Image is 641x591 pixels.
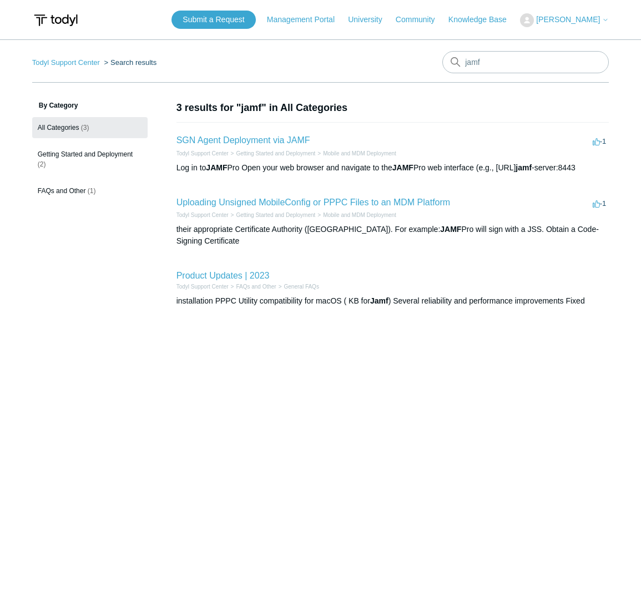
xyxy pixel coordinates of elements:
[520,13,609,27] button: [PERSON_NAME]
[276,282,319,291] li: General FAQs
[236,212,315,218] a: Getting Started and Deployment
[176,282,229,291] li: Todyl Support Center
[32,58,102,67] li: Todyl Support Center
[176,212,229,218] a: Todyl Support Center
[102,58,157,67] li: Search results
[229,282,276,291] li: FAQs and Other
[32,58,100,67] a: Todyl Support Center
[176,150,229,156] a: Todyl Support Center
[392,163,413,172] em: JAMF
[236,150,315,156] a: Getting Started and Deployment
[81,124,89,132] span: (3)
[38,150,133,158] span: Getting Started and Deployment
[176,211,229,219] li: Todyl Support Center
[536,15,600,24] span: [PERSON_NAME]
[593,137,607,145] span: -1
[267,14,346,26] a: Management Portal
[176,198,451,207] a: Uploading Unsigned MobileConfig or PPPC Files to an MDM Platform
[176,224,609,247] div: their appropriate Certificate Authority ([GEOGRAPHIC_DATA]). For example: Pro will sign with a JS...
[448,14,518,26] a: Knowledge Base
[516,163,532,172] em: jamf
[370,296,388,305] em: Jamf
[176,100,609,115] h1: 3 results for "jamf" in All Categories
[396,14,446,26] a: Community
[206,163,227,172] em: JAMF
[38,187,86,195] span: FAQs and Other
[32,144,148,175] a: Getting Started and Deployment (2)
[236,284,276,290] a: FAQs and Other
[176,149,229,158] li: Todyl Support Center
[32,180,148,201] a: FAQs and Other (1)
[593,199,607,208] span: -1
[88,187,96,195] span: (1)
[284,284,319,290] a: General FAQs
[171,11,255,29] a: Submit a Request
[440,225,461,234] em: JAMF
[32,10,79,31] img: Todyl Support Center Help Center home page
[176,162,609,174] div: Log in to Pro Open your web browser and navigate to the Pro web interface (e.g., [URL] -server:8443
[323,150,396,156] a: Mobile and MDM Deployment
[315,149,396,158] li: Mobile and MDM Deployment
[442,51,609,73] input: Search
[315,211,396,219] li: Mobile and MDM Deployment
[323,212,396,218] a: Mobile and MDM Deployment
[176,135,310,145] a: SGN Agent Deployment via JAMF
[229,149,316,158] li: Getting Started and Deployment
[176,271,270,280] a: Product Updates | 2023
[176,295,609,307] div: installation PPPC Utility compatibility for macOS ( KB for ) Several reliability and performance ...
[32,117,148,138] a: All Categories (3)
[176,284,229,290] a: Todyl Support Center
[38,124,79,132] span: All Categories
[38,160,46,168] span: (2)
[32,100,148,110] h3: By Category
[229,211,316,219] li: Getting Started and Deployment
[348,14,393,26] a: University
